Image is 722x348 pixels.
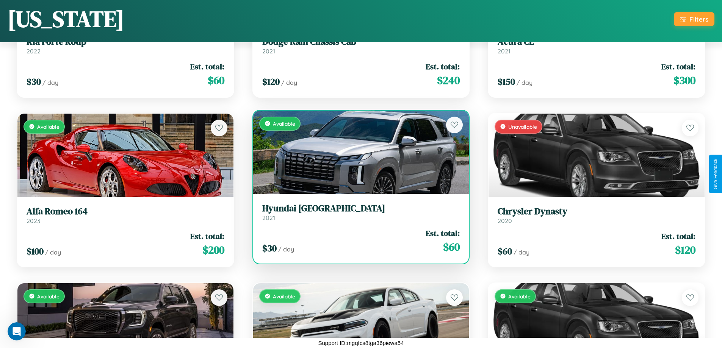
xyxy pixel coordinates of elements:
[208,73,224,88] span: $ 60
[278,245,294,253] span: / day
[27,217,40,225] span: 2023
[37,293,60,300] span: Available
[37,123,60,130] span: Available
[190,61,224,72] span: Est. total:
[262,36,460,55] a: Dodge Ram Chassis Cab2021
[45,248,61,256] span: / day
[27,75,41,88] span: $ 30
[498,217,512,225] span: 2020
[262,36,460,47] h3: Dodge Ram Chassis Cab
[498,245,512,257] span: $ 60
[673,73,695,88] span: $ 300
[689,15,708,23] div: Filters
[262,47,275,55] span: 2021
[273,293,295,300] span: Available
[42,79,58,86] span: / day
[202,242,224,257] span: $ 200
[262,214,275,222] span: 2021
[514,248,529,256] span: / day
[498,36,695,47] h3: Acura CL
[27,245,44,257] span: $ 100
[27,206,224,225] a: Alfa Romeo 1642023
[675,242,695,257] span: $ 120
[498,206,695,225] a: Chrysler Dynasty2020
[262,242,277,254] span: $ 30
[27,47,41,55] span: 2022
[262,203,460,214] h3: Hyundai [GEOGRAPHIC_DATA]
[426,228,460,239] span: Est. total:
[713,159,718,189] div: Give Feedback
[262,203,460,222] a: Hyundai [GEOGRAPHIC_DATA]2021
[27,36,224,47] h3: Kia Forte Koup
[498,75,515,88] span: $ 150
[661,231,695,242] span: Est. total:
[262,75,280,88] span: $ 120
[674,12,714,26] button: Filters
[498,206,695,217] h3: Chrysler Dynasty
[498,47,511,55] span: 2021
[661,61,695,72] span: Est. total:
[437,73,460,88] span: $ 240
[508,123,537,130] span: Unavailable
[508,293,531,300] span: Available
[27,206,224,217] h3: Alfa Romeo 164
[273,120,295,127] span: Available
[517,79,532,86] span: / day
[8,3,124,34] h1: [US_STATE]
[426,61,460,72] span: Est. total:
[281,79,297,86] span: / day
[443,239,460,254] span: $ 60
[8,322,26,340] iframe: Intercom live chat
[190,231,224,242] span: Est. total:
[498,36,695,55] a: Acura CL2021
[318,338,404,348] p: Support ID: mgqfcs8tga36piewa54
[27,36,224,55] a: Kia Forte Koup2022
